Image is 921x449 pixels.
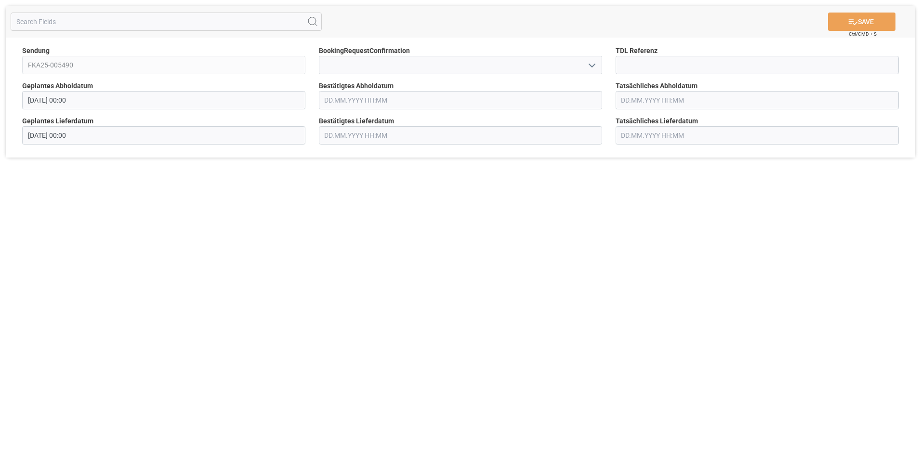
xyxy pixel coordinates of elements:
span: Bestätigtes Lieferdatum [319,116,394,126]
span: Sendung [22,46,50,56]
input: DD.MM.YYYY HH:MM [319,91,602,109]
input: DD.MM.YYYY HH:MM [319,126,602,145]
button: SAVE [828,13,895,31]
span: Geplantes Abholdatum [22,81,93,91]
span: Ctrl/CMD + S [849,30,877,38]
input: DD.MM.YYYY HH:MM [22,91,305,109]
input: Search Fields [11,13,322,31]
span: Geplantes Lieferdatum [22,116,93,126]
input: DD.MM.YYYY HH:MM [22,126,305,145]
span: BookingRequestConfirmation [319,46,410,56]
span: Bestätigtes Abholdatum [319,81,394,91]
span: Tatsächliches Abholdatum [616,81,697,91]
span: TDL Referenz [616,46,658,56]
input: DD.MM.YYYY HH:MM [616,126,899,145]
button: open menu [584,58,598,73]
input: DD.MM.YYYY HH:MM [616,91,899,109]
span: Tatsächliches Lieferdatum [616,116,698,126]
